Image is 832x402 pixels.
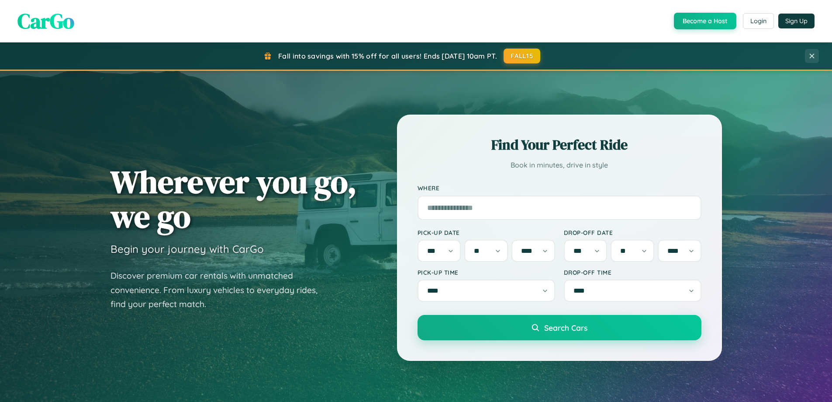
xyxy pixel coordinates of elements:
span: Search Cars [544,323,587,332]
h2: Find Your Perfect Ride [418,135,701,154]
label: Pick-up Time [418,269,555,276]
span: CarGo [17,7,74,35]
label: Pick-up Date [418,229,555,236]
h1: Wherever you go, we go [110,164,357,234]
button: Login [743,13,774,29]
label: Where [418,185,701,192]
label: Drop-off Time [564,269,701,276]
button: FALL15 [504,49,540,63]
span: Fall into savings with 15% off for all users! Ends [DATE] 10am PT. [278,52,497,60]
h3: Begin your journey with CarGo [110,242,264,255]
button: Search Cars [418,315,701,340]
p: Book in minutes, drive in style [418,159,701,171]
p: Discover premium car rentals with unmatched convenience. From luxury vehicles to everyday rides, ... [110,269,329,311]
button: Sign Up [778,14,815,28]
label: Drop-off Date [564,229,701,236]
button: Become a Host [674,13,736,29]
